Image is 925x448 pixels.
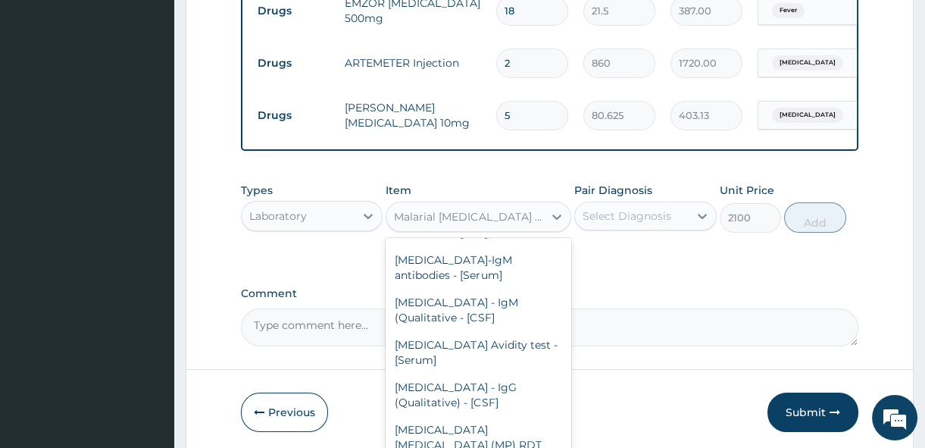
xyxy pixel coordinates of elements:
[250,102,337,130] td: Drugs
[772,3,805,18] span: Fever
[88,130,209,283] span: We're online!
[772,108,843,123] span: [MEDICAL_DATA]
[386,246,571,289] div: [MEDICAL_DATA]-IgM antibodies - [Serum]
[386,331,571,374] div: [MEDICAL_DATA] Avidity test - [Serum]
[772,55,843,70] span: [MEDICAL_DATA]
[249,208,307,224] div: Laboratory
[386,374,571,416] div: [MEDICAL_DATA] - IgG (Qualitative) - [CSF]
[394,209,545,224] div: Malarial [MEDICAL_DATA] Thick and thin films - [Blood]
[574,183,652,198] label: Pair Diagnosis
[784,202,846,233] button: Add
[248,8,285,44] div: Minimize live chat window
[241,287,858,300] label: Comment
[241,393,328,432] button: Previous
[250,49,337,77] td: Drugs
[583,208,671,224] div: Select Diagnosis
[386,289,571,331] div: [MEDICAL_DATA] - IgM (Qualitative - [CSF]
[337,92,489,138] td: [PERSON_NAME][MEDICAL_DATA] 10mg
[767,393,858,432] button: Submit
[241,184,273,197] label: Types
[28,76,61,114] img: d_794563401_company_1708531726252_794563401
[720,183,774,198] label: Unit Price
[386,183,411,198] label: Item
[8,292,289,345] textarea: Type your message and hit 'Enter'
[337,48,489,78] td: ARTEMETER Injection
[79,85,255,105] div: Chat with us now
